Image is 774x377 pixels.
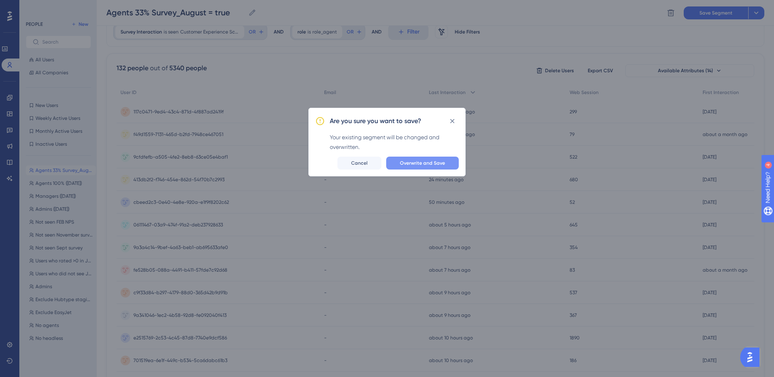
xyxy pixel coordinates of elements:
div: Your existing segment will be changed and overwritten. [330,132,459,152]
iframe: UserGuiding AI Assistant Launcher [740,345,764,369]
span: Need Help? [19,2,50,12]
h2: Are you sure you want to save? [330,116,421,126]
div: 4 [56,4,58,10]
span: Overwrite and Save [400,160,445,166]
span: Cancel [351,160,368,166]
